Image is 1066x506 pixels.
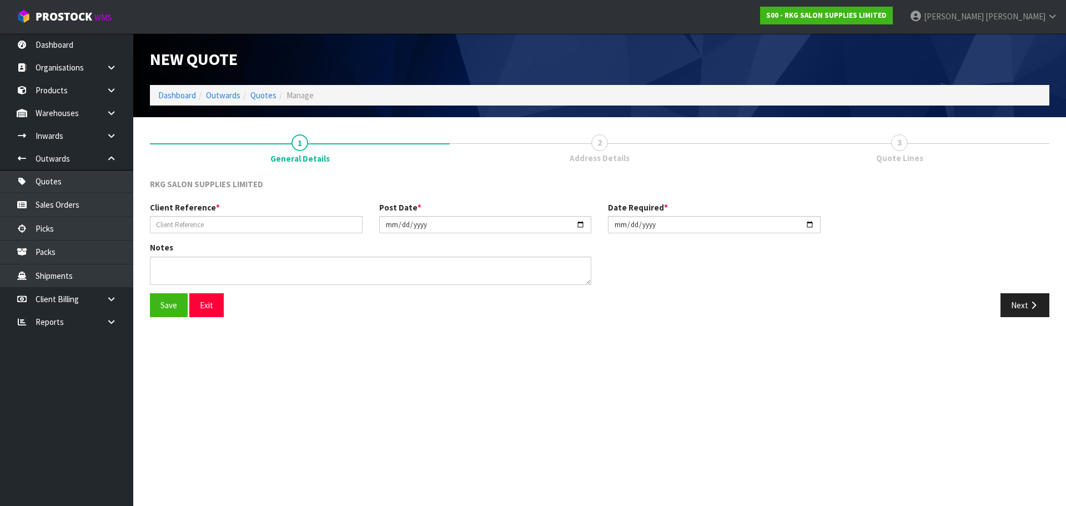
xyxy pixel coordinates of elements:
[291,134,308,151] span: 1
[150,202,220,213] label: Client Reference
[150,293,188,317] button: Save
[17,9,31,23] img: cube-alt.png
[766,11,887,20] strong: S00 - RKG SALON SUPPLIES LIMITED
[150,216,363,233] input: Client Reference
[250,90,276,101] a: Quotes
[36,9,92,24] span: ProStock
[608,202,668,213] label: Date Required
[924,11,984,22] span: [PERSON_NAME]
[570,152,630,164] span: Address Details
[591,134,608,151] span: 2
[94,12,112,23] small: WMS
[876,152,923,164] span: Quote Lines
[1000,293,1049,317] button: Next
[206,90,240,101] a: Outwards
[150,242,173,253] label: Notes
[286,90,314,101] span: Manage
[150,170,1049,325] span: General Details
[891,134,908,151] span: 3
[985,11,1045,22] span: [PERSON_NAME]
[150,48,238,69] span: New Quote
[150,179,263,189] span: RKG SALON SUPPLIES LIMITED
[270,153,330,164] span: General Details
[158,90,196,101] a: Dashboard
[189,293,224,317] button: Exit
[379,202,421,213] label: Post Date
[760,7,893,24] a: S00 - RKG SALON SUPPLIES LIMITED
